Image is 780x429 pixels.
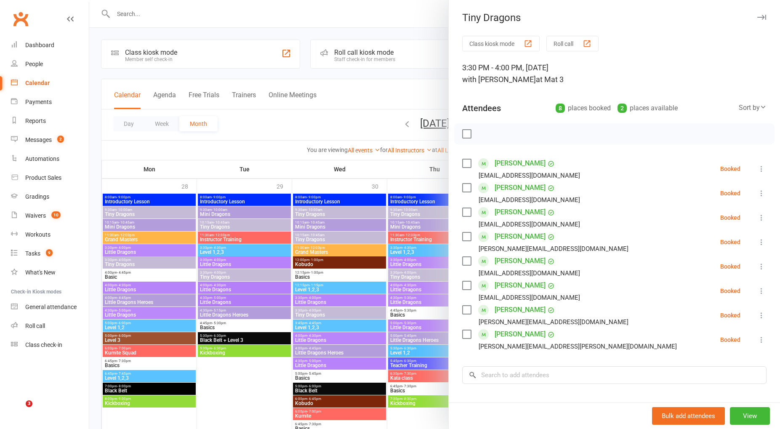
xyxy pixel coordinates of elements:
a: Gradings [11,187,89,206]
a: Product Sales [11,168,89,187]
a: [PERSON_NAME] [495,279,546,292]
div: Dashboard [25,42,54,48]
div: Product Sales [25,174,61,181]
div: Attendees [462,102,501,114]
div: 2 [618,104,627,113]
div: places booked [556,102,611,114]
div: What's New [25,269,56,276]
div: [PERSON_NAME][EMAIL_ADDRESS][DOMAIN_NAME] [479,317,628,328]
button: Class kiosk mode [462,36,540,51]
div: Automations [25,155,59,162]
span: 3 [26,400,32,407]
a: [PERSON_NAME] [495,205,546,219]
div: Workouts [25,231,51,238]
div: Waivers [25,212,46,219]
a: [PERSON_NAME] [495,157,546,170]
div: [PERSON_NAME][EMAIL_ADDRESS][PERSON_NAME][DOMAIN_NAME] [479,341,677,352]
a: Payments [11,93,89,112]
div: Booked [720,239,740,245]
div: Tasks [25,250,40,257]
a: Messages 2 [11,131,89,149]
div: People [25,61,43,67]
div: Messages [25,136,52,143]
a: People [11,55,89,74]
div: Booked [720,190,740,196]
a: Clubworx [10,8,31,29]
div: Booked [720,215,740,221]
div: Reports [25,117,46,124]
span: 2 [57,136,64,143]
div: Booked [720,288,740,294]
a: Dashboard [11,36,89,55]
div: [PERSON_NAME][EMAIL_ADDRESS][DOMAIN_NAME] [479,243,628,254]
a: Calendar [11,74,89,93]
div: Tiny Dragons [449,12,780,24]
div: Roll call [25,322,45,329]
div: Calendar [25,80,50,86]
div: Booked [720,166,740,172]
a: Roll call [11,317,89,336]
div: [EMAIL_ADDRESS][DOMAIN_NAME] [479,219,580,230]
div: Booked [720,312,740,318]
a: Reports [11,112,89,131]
div: Payments [25,99,52,105]
a: [PERSON_NAME] [495,254,546,268]
a: Tasks 9 [11,244,89,263]
div: Sort by [739,102,767,113]
span: at Mat 3 [536,75,564,84]
a: Class kiosk mode [11,336,89,354]
div: Booked [720,337,740,343]
a: [PERSON_NAME] [495,181,546,195]
a: General attendance kiosk mode [11,298,89,317]
a: [PERSON_NAME] [495,328,546,341]
iframe: Intercom live chat [8,400,29,421]
div: General attendance [25,304,77,310]
span: 10 [51,211,61,218]
a: Workouts [11,225,89,244]
div: places available [618,102,678,114]
a: [PERSON_NAME] [495,303,546,317]
div: 3:30 PM - 4:00 PM, [DATE] [462,62,767,85]
a: [PERSON_NAME] [495,230,546,243]
div: [EMAIL_ADDRESS][DOMAIN_NAME] [479,170,580,181]
div: 8 [556,104,565,113]
span: 9 [46,249,53,256]
button: Roll call [546,36,599,51]
a: Waivers 10 [11,206,89,225]
a: What's New [11,263,89,282]
button: Bulk add attendees [652,407,725,425]
div: [EMAIL_ADDRESS][DOMAIN_NAME] [479,195,580,205]
button: View [730,407,770,425]
input: Search to add attendees [462,366,767,384]
div: Class check-in [25,341,62,348]
a: Automations [11,149,89,168]
div: [EMAIL_ADDRESS][DOMAIN_NAME] [479,268,580,279]
div: [EMAIL_ADDRESS][DOMAIN_NAME] [479,292,580,303]
div: Booked [720,264,740,269]
div: Gradings [25,193,49,200]
span: with [PERSON_NAME] [462,75,536,84]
